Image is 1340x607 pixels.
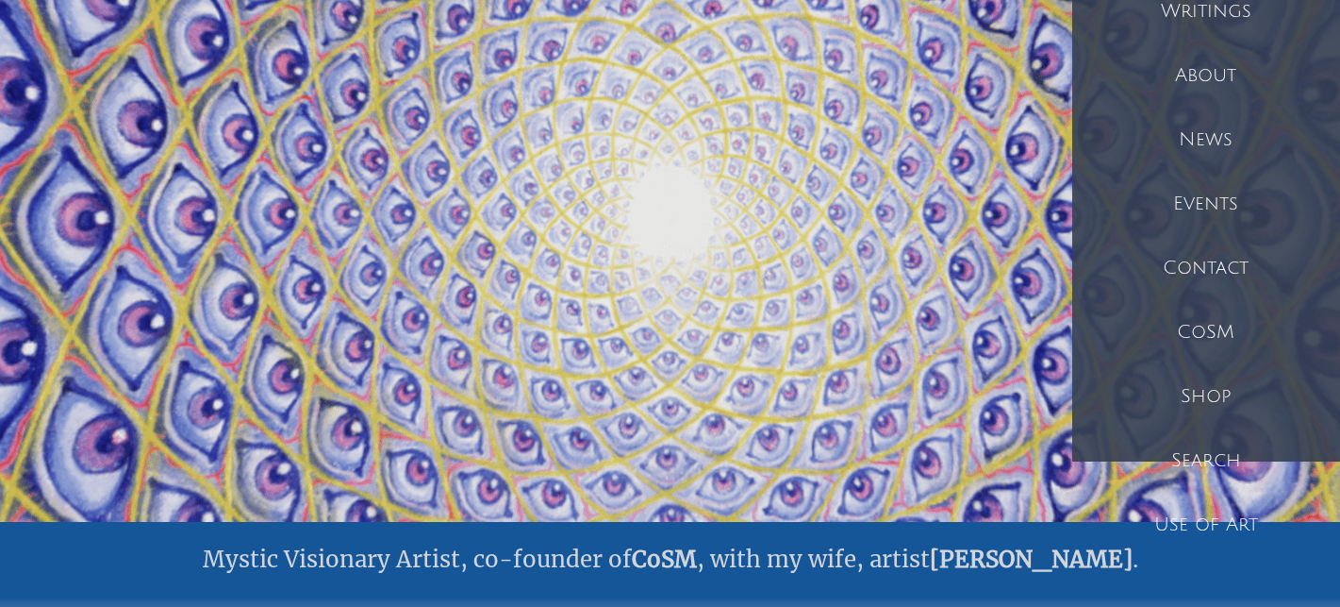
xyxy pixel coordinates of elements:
[1072,493,1340,557] a: Use of Art
[1072,43,1340,108] a: About
[1072,236,1340,300] a: Contact
[1072,429,1340,493] a: Search
[930,545,1133,574] a: [PERSON_NAME]
[1072,108,1340,172] a: News
[1072,300,1340,364] a: CoSM
[632,545,697,574] a: CoSM
[1072,364,1340,429] a: Shop
[1072,172,1340,236] a: Events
